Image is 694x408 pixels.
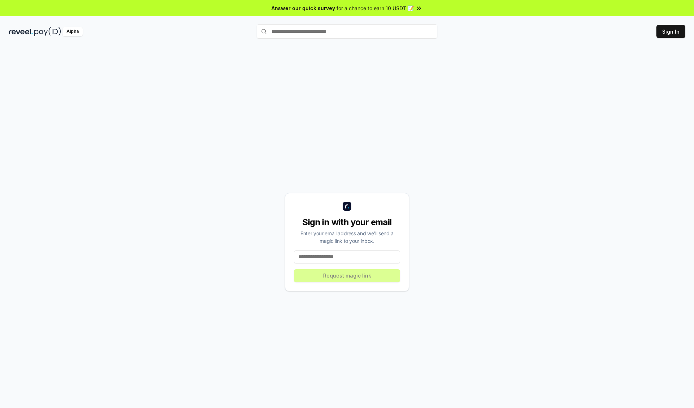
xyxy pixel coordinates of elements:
div: Enter your email address and we’ll send a magic link to your inbox. [294,229,400,245]
div: Sign in with your email [294,216,400,228]
img: logo_small [343,202,351,211]
button: Sign In [656,25,685,38]
span: for a chance to earn 10 USDT 📝 [337,4,414,12]
img: reveel_dark [9,27,33,36]
img: pay_id [34,27,61,36]
span: Answer our quick survey [271,4,335,12]
div: Alpha [63,27,83,36]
